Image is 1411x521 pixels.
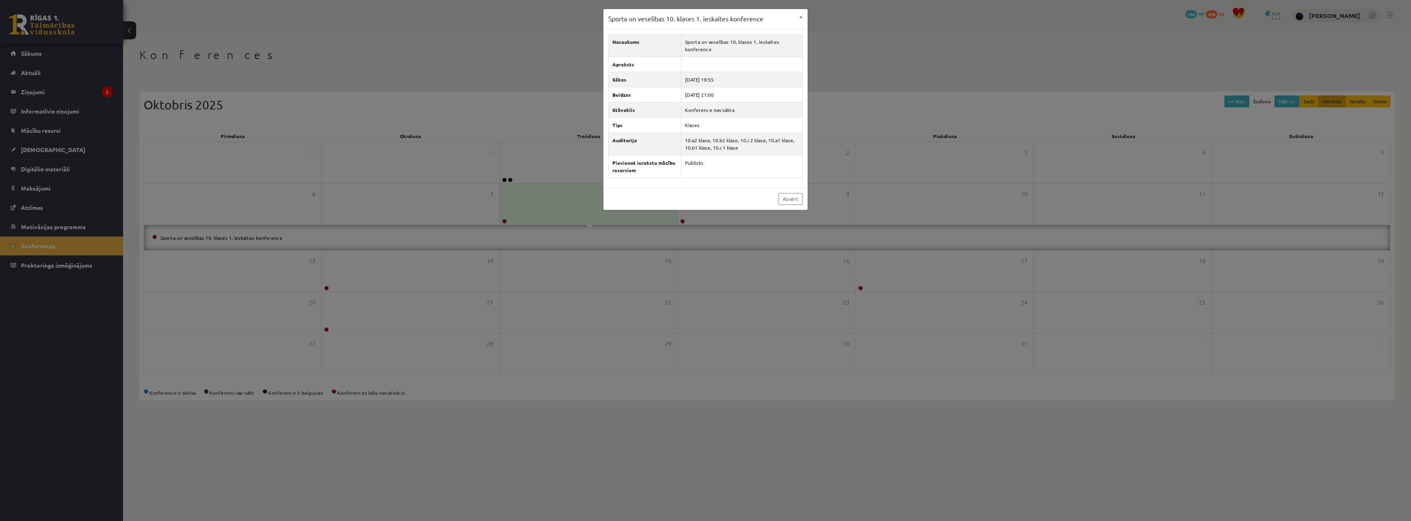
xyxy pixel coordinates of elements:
td: Publisks [681,155,803,177]
th: Pievienot ierakstu mācību resursiem [609,155,681,177]
td: Sporta un veselības 10. klases 1. ieskaites konference [681,34,803,57]
a: Aizvērt [779,193,803,205]
th: Apraksts [609,57,681,72]
td: Klases [681,117,803,132]
button: × [795,9,808,25]
td: [DATE] 21:00 [681,87,803,102]
th: Nosaukums [609,34,681,57]
td: [DATE] 19:55 [681,72,803,87]
th: Stāvoklis [609,102,681,117]
th: Tips [609,117,681,132]
th: Auditorija [609,132,681,155]
td: 10.a2 klase, 10.b2 klase, 10.c2 klase, 10.a1 klase, 10.b1 klase, 10.c1 klase [681,132,803,155]
h3: Sporta un veselības 10. klases 1. ieskaites konference [608,14,763,24]
th: Sākas [609,72,681,87]
th: Beidzas [609,87,681,102]
td: Konference nav sākta [681,102,803,117]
